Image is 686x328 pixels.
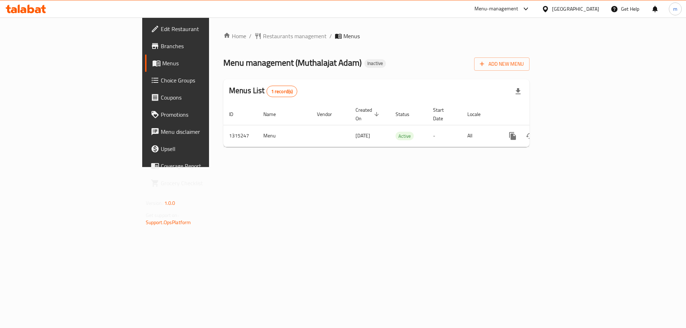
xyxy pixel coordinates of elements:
[552,5,599,13] div: [GEOGRAPHIC_DATA]
[480,60,524,69] span: Add New Menu
[161,93,251,102] span: Coupons
[433,106,453,123] span: Start Date
[146,198,163,208] span: Version:
[145,55,257,72] a: Menus
[329,32,332,40] li: /
[343,32,360,40] span: Menus
[223,55,362,71] span: Menu management ( Muthalajat Adam )
[317,110,341,118] span: Vendor
[364,60,386,66] span: Inactive
[161,110,251,119] span: Promotions
[145,123,257,140] a: Menu disclaimer
[145,72,257,89] a: Choice Groups
[263,110,285,118] span: Name
[145,175,257,192] a: Grocery Checklist
[474,57,530,71] button: Add New Menu
[673,5,677,13] span: m
[145,140,257,157] a: Upsell
[161,127,251,136] span: Menu disclaimer
[146,218,191,227] a: Support.OpsPlatform
[267,88,297,95] span: 1 record(s)
[145,20,257,37] a: Edit Restaurant
[145,157,257,175] a: Coverage Report
[145,106,257,123] a: Promotions
[356,131,370,140] span: [DATE]
[161,42,251,50] span: Branches
[223,104,578,147] table: enhanced table
[356,106,381,123] span: Created On
[467,110,490,118] span: Locale
[396,132,414,140] span: Active
[267,86,298,97] div: Total records count
[223,32,530,40] nav: breadcrumb
[161,145,251,153] span: Upsell
[254,32,327,40] a: Restaurants management
[145,89,257,106] a: Coupons
[161,76,251,85] span: Choice Groups
[229,110,243,118] span: ID
[498,104,578,125] th: Actions
[462,125,498,147] td: All
[364,59,386,68] div: Inactive
[504,127,521,145] button: more
[263,32,327,40] span: Restaurants management
[396,110,419,118] span: Status
[161,162,251,170] span: Coverage Report
[509,83,527,100] div: Export file
[474,5,518,13] div: Menu-management
[162,59,251,67] span: Menus
[161,179,251,187] span: Grocery Checklist
[258,125,311,147] td: Menu
[229,85,297,97] h2: Menus List
[145,37,257,55] a: Branches
[164,198,175,208] span: 1.0.0
[146,211,179,220] span: Get support on:
[161,25,251,33] span: Edit Restaurant
[427,125,462,147] td: -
